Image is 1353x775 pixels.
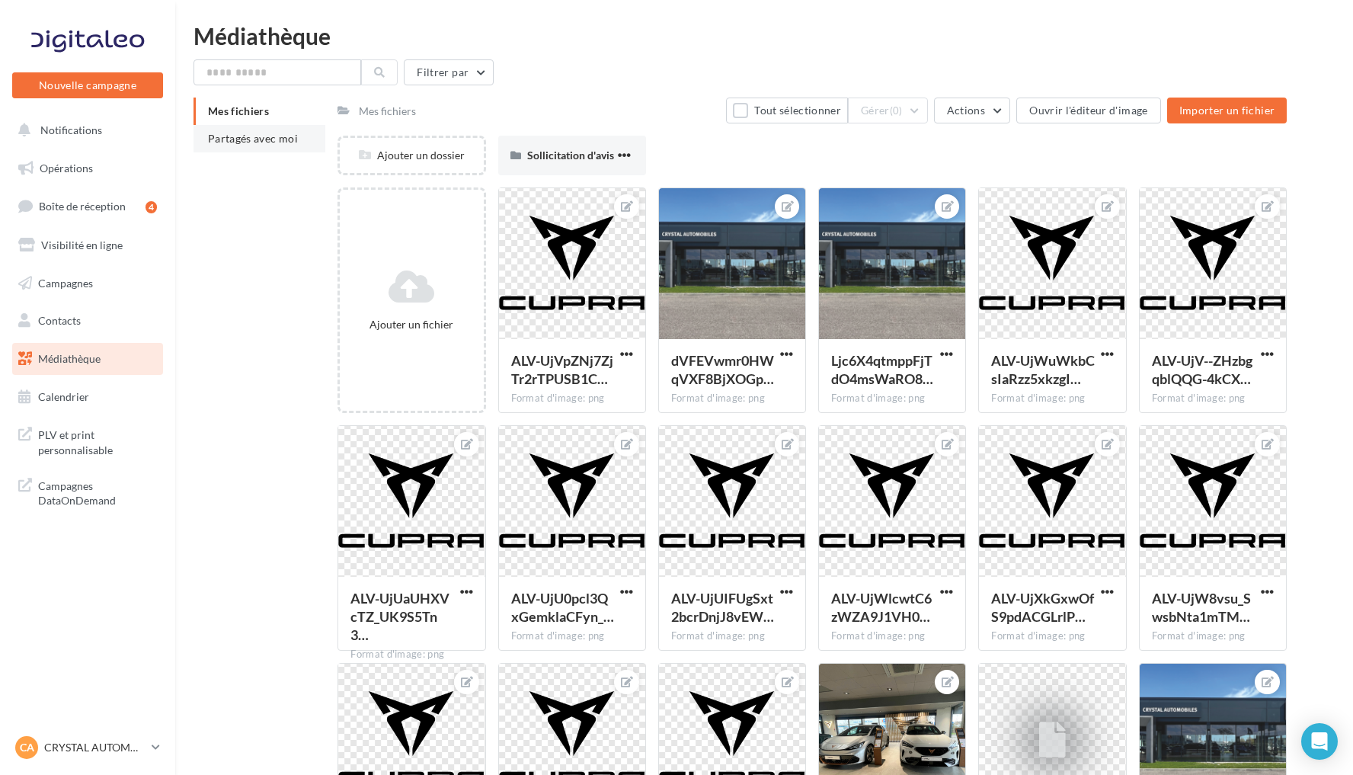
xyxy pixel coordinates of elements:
[9,343,166,375] a: Médiathèque
[9,418,166,463] a: PLV et print personnalisable
[1152,590,1251,625] span: ALV-UjW8vsu_SwsbNta1mTM4qwmJmmWAuXdj4ONKm9iQ2Aa3rgAo3QI3
[194,24,1335,47] div: Médiathèque
[831,392,953,405] div: Format d'image: png
[671,352,774,387] span: dVFEVwmr0HWqVXF8BjXOGpvWMRGTX7Zvlhy2tRVsA2HCDAktogk7K6_mbj942ItdNso7Usd2dXrnq2wLcw=s0
[9,229,166,261] a: Visibilité en ligne
[41,239,123,251] span: Visibilité en ligne
[350,590,449,643] span: ALV-UjUaUHXVcTZ_UK9S5Tn3UsOManxK2wWgszHiSRJCYz5-JCpzJRKp
[38,476,157,508] span: Campagnes DataOnDemand
[350,648,472,661] div: Format d'image: png
[9,152,166,184] a: Opérations
[1152,352,1252,387] span: ALV-UjV--ZHzbgqblQQG-4kCXgwx0zsiQzBX5MfFgfmz6dxXoh-ZE7sk
[40,162,93,175] span: Opérations
[9,114,160,146] button: Notifications
[511,590,614,625] span: ALV-UjU0pcl3QxGemklaCFyn_OVSGXnRD-gm-dituBsuMaBAwffskRcN
[511,352,613,387] span: ALV-UjVpZNj7ZjTr2rTPUSB1C0IE-omoBCYz2rXt5JPVKXLF02Bw8rHN
[1016,98,1160,123] button: Ouvrir l'éditeur d'image
[340,148,483,163] div: Ajouter un dossier
[346,317,477,332] div: Ajouter un fichier
[671,629,793,643] div: Format d'image: png
[38,390,89,403] span: Calendrier
[1179,104,1275,117] span: Importer un fichier
[527,149,614,162] span: Sollicitation d'avis
[934,98,1010,123] button: Actions
[208,132,298,145] span: Partagés avec moi
[9,267,166,299] a: Campagnes
[9,305,166,337] a: Contacts
[404,59,494,85] button: Filtrer par
[12,733,163,762] a: CA CRYSTAL AUTOMOBILES
[726,98,848,123] button: Tout sélectionner
[831,590,932,625] span: ALV-UjWlcwtC6zWZA9J1VH0eRlIRdft7uH9MRUlwve8azNOJyFSt3o5N
[9,381,166,413] a: Calendrier
[38,424,157,457] span: PLV et print personnalisable
[38,314,81,327] span: Contacts
[359,104,416,119] div: Mes fichiers
[1152,629,1274,643] div: Format d'image: png
[991,392,1113,405] div: Format d'image: png
[848,98,928,123] button: Gérer(0)
[1152,392,1274,405] div: Format d'image: png
[947,104,985,117] span: Actions
[511,629,633,643] div: Format d'image: png
[511,392,633,405] div: Format d'image: png
[208,104,269,117] span: Mes fichiers
[39,200,126,213] span: Boîte de réception
[991,590,1094,625] span: ALV-UjXkGxwOfS9pdACGLrlPgeeIAQuTsbKHMcpBU1BjO-ExF1_SNGs3
[890,104,903,117] span: (0)
[1301,723,1338,760] div: Open Intercom Messenger
[38,276,93,289] span: Campagnes
[991,352,1095,387] span: ALV-UjWuWkbCsIaRzz5xkzgIgihzqZwVW5SXDYAm9Or-YHSD1WArbVXL
[12,72,163,98] button: Nouvelle campagne
[991,629,1113,643] div: Format d'image: png
[9,190,166,223] a: Boîte de réception4
[831,352,933,387] span: Ljc6X4qtmppFjTdO4msWaRO8lZR9rQwHjp0jATd2oYDPa7-W3dgkoPSTQKcCPwjhblPKrC1g4zdEeS69iQ=s0
[831,629,953,643] div: Format d'image: png
[40,123,102,136] span: Notifications
[671,392,793,405] div: Format d'image: png
[20,740,34,755] span: CA
[671,590,774,625] span: ALV-UjUIFUgSxt2bcrDnjJ8vEW4jocj0BhqTFMjmXxvRTpDO1gDcl9pp
[44,740,146,755] p: CRYSTAL AUTOMOBILES
[146,201,157,213] div: 4
[9,469,166,514] a: Campagnes DataOnDemand
[1167,98,1287,123] button: Importer un fichier
[38,352,101,365] span: Médiathèque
